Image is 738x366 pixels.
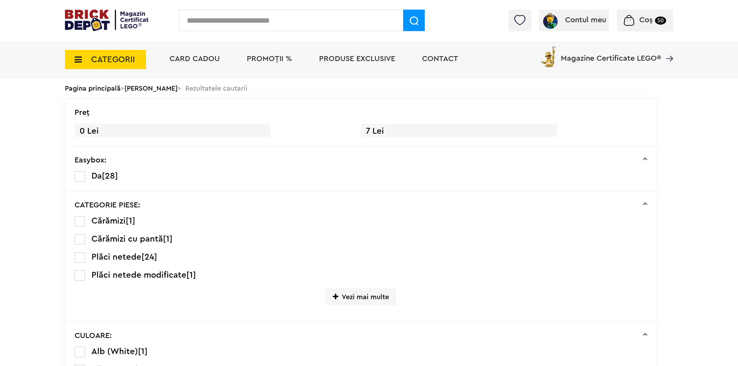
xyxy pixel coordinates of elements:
a: PROMOȚII % [247,55,292,63]
span: Vezi mai multe [326,288,396,305]
span: Cărămizi [91,217,126,225]
span: Magazine Certificate LEGO® [561,45,661,62]
a: Contact [422,55,458,63]
a: Contul meu [542,16,606,24]
span: Cărămizi cu pantă [91,235,163,243]
span: [1] [186,271,196,279]
span: Contul meu [565,16,606,24]
span: 7 Lei [361,124,557,139]
span: Da [91,172,102,180]
small: 50 [655,17,666,25]
span: Plăci netede [91,253,141,261]
p: Easybox: [75,156,106,164]
span: [1] [163,235,173,243]
p: CULOARE: [75,332,112,340]
span: [28] [102,172,118,180]
p: Preţ [75,109,90,116]
span: 0 Lei [75,124,271,139]
span: Plăci netede modificate [91,271,186,279]
span: Coș [639,16,653,24]
span: [1] [126,217,135,225]
a: [PERSON_NAME] [125,85,178,92]
span: Alb (White) [91,347,138,356]
span: CATEGORII [91,55,135,64]
a: Produse exclusive [319,55,395,63]
div: > > Rezultatele cautarii [65,78,673,98]
a: Card Cadou [170,55,220,63]
p: CATEGORIE PIESE: [75,201,140,209]
a: Magazine Certificate LEGO® [661,45,673,52]
span: [24] [141,253,157,261]
span: [1] [138,347,148,356]
a: Pagina principală [65,85,121,92]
